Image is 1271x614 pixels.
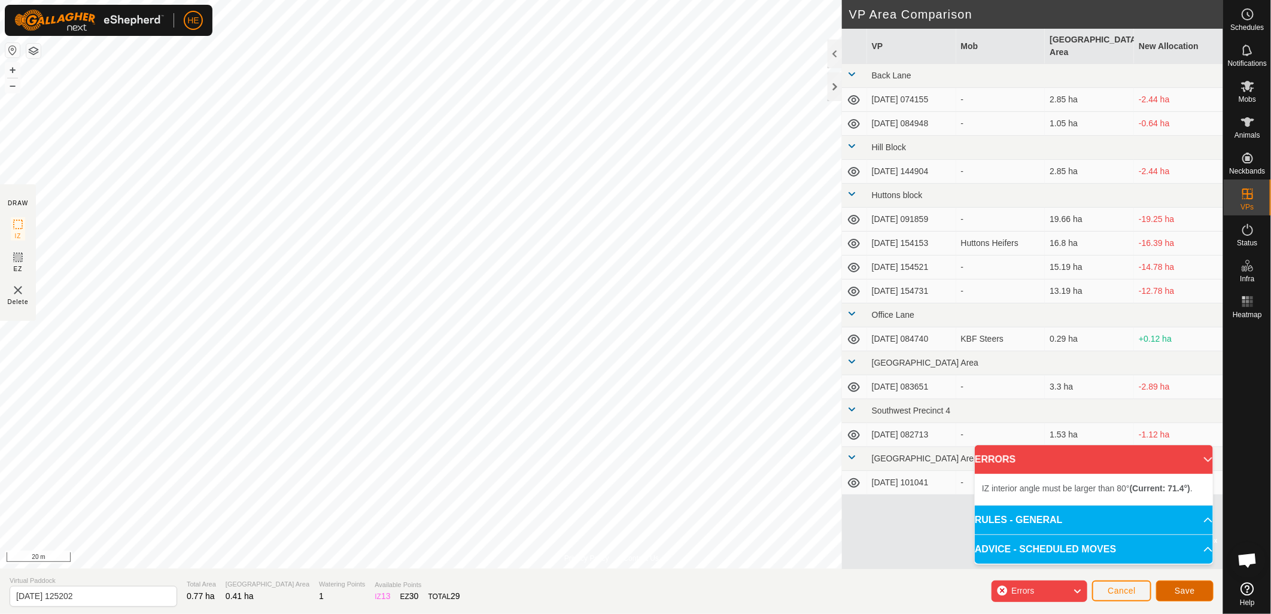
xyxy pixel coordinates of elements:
th: [GEOGRAPHIC_DATA] Area [1045,29,1134,64]
a: Open chat [1230,542,1266,578]
span: IZ [15,232,22,241]
span: Cancel [1108,586,1136,595]
td: 1.53 ha [1045,423,1134,447]
span: Watering Points [319,579,365,589]
button: Map Layers [26,44,41,58]
td: 13.19 ha [1045,279,1134,303]
b: (Current: 71.4°) [1130,484,1190,493]
td: -12.78 ha [1134,279,1223,303]
img: Gallagher Logo [14,10,164,31]
span: Delete [8,297,29,306]
button: Cancel [1092,580,1151,601]
td: +0.12 ha [1134,327,1223,351]
td: 1.05 ha [1045,112,1134,136]
span: RULES - GENERAL [975,513,1063,527]
span: Save [1175,586,1195,595]
span: Errors [1011,586,1034,595]
td: 0.29 ha [1045,327,1134,351]
div: TOTAL [428,590,460,603]
p-accordion-header: ERRORS [975,445,1213,474]
span: Schedules [1230,24,1264,31]
span: ERRORS [975,452,1015,467]
td: -14.78 ha [1134,256,1223,279]
div: - [961,213,1041,226]
span: Southwest Precinct 4 [872,406,951,415]
a: Help [1224,577,1271,611]
td: 16.8 ha [1045,232,1134,256]
span: Notifications [1228,60,1267,67]
span: [GEOGRAPHIC_DATA] Area [872,358,978,367]
span: 30 [409,591,419,601]
td: [DATE] 154153 [867,232,956,256]
td: -16.39 ha [1134,232,1223,256]
span: Office Lane [872,310,914,320]
img: VP [11,283,25,297]
button: + [5,63,20,77]
td: [DATE] 083651 [867,375,956,399]
div: - [961,476,1041,489]
td: [DATE] 144904 [867,160,956,184]
td: [DATE] 101041 [867,471,956,495]
button: Save [1156,580,1214,601]
p-accordion-content: ERRORS [975,474,1213,505]
td: -0.64 ha [1134,112,1223,136]
div: DRAW [8,199,28,208]
span: Virtual Paddock [10,576,177,586]
td: [DATE] 074155 [867,88,956,112]
span: Huttons block [872,190,923,200]
span: Help [1240,599,1255,606]
div: - [961,93,1041,106]
td: -2.44 ha [1134,160,1223,184]
span: IZ interior angle must be larger than 80° . [982,484,1193,493]
span: [GEOGRAPHIC_DATA] Area [226,579,309,589]
span: [GEOGRAPHIC_DATA] Area [872,454,978,463]
td: [DATE] 091859 [867,208,956,232]
span: 1 [319,591,324,601]
div: - [961,117,1041,130]
h2: VP Area Comparison [849,7,1223,22]
td: 2.85 ha [1045,160,1134,184]
td: [DATE] 084948 [867,112,956,136]
span: HE [187,14,199,27]
div: - [961,285,1041,297]
th: Mob [956,29,1045,64]
button: Reset Map [5,43,20,57]
span: Status [1237,239,1257,247]
td: -19.25 ha [1134,208,1223,232]
td: -2.89 ha [1134,375,1223,399]
span: Infra [1240,275,1254,282]
span: Back Lane [872,71,911,80]
span: Hill Block [872,142,907,152]
div: - [961,261,1041,273]
th: New Allocation [1134,29,1223,64]
span: Heatmap [1233,311,1262,318]
th: VP [867,29,956,64]
span: 0.77 ha [187,591,215,601]
td: [DATE] 084740 [867,327,956,351]
span: Available Points [375,580,460,590]
div: Huttons Heifers [961,237,1041,250]
span: 29 [451,591,460,601]
span: VPs [1240,203,1254,211]
td: 2.85 ha [1045,88,1134,112]
a: Privacy Policy [564,553,609,564]
td: 3.3 ha [1045,375,1134,399]
div: KBF Steers [961,333,1041,345]
span: Animals [1234,132,1260,139]
div: EZ [400,590,419,603]
td: 15.19 ha [1045,256,1134,279]
td: [DATE] 082713 [867,423,956,447]
a: Contact Us [624,553,659,564]
div: - [961,165,1041,178]
span: Neckbands [1229,168,1265,175]
span: Total Area [187,579,216,589]
td: -2.44 ha [1134,88,1223,112]
p-accordion-header: RULES - GENERAL [975,506,1213,534]
div: IZ [375,590,390,603]
span: EZ [14,265,23,273]
span: 13 [381,591,391,601]
td: -1.12 ha [1134,423,1223,447]
button: – [5,78,20,93]
p-accordion-header: ADVICE - SCHEDULED MOVES [975,535,1213,564]
span: 0.41 ha [226,591,254,601]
